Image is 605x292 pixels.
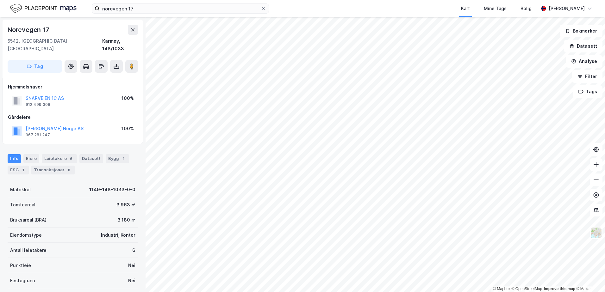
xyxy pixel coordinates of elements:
div: Info [8,154,21,163]
button: Analyse [566,55,602,68]
div: Eiere [23,154,39,163]
div: 912 499 308 [26,102,50,107]
div: Bruksareal (BRA) [10,216,47,224]
div: Matrikkel [10,186,31,193]
div: Festegrunn [10,277,35,284]
img: Z [590,227,602,239]
div: Kontrollprogram for chat [573,262,605,292]
a: OpenStreetMap [512,287,542,291]
div: Norevegen 17 [8,25,51,35]
div: Karmøy, 148/1033 [102,37,138,52]
button: Tags [573,85,602,98]
div: Leietakere [42,154,77,163]
button: Filter [572,70,602,83]
button: Bokmerker [560,25,602,37]
iframe: Chat Widget [573,262,605,292]
a: Mapbox [493,287,510,291]
div: 1 [20,167,26,173]
div: Industri, Kontor [101,231,135,239]
div: Kart [461,5,470,12]
div: Datasett [79,154,103,163]
div: Gårdeiere [8,113,138,121]
div: Nei [128,262,135,269]
div: Bygg [106,154,129,163]
div: Antall leietakere [10,246,47,254]
div: 6 [132,246,135,254]
div: [PERSON_NAME] [549,5,585,12]
div: 6 [68,155,74,162]
div: Punktleie [10,262,31,269]
a: Improve this map [544,287,575,291]
input: Søk på adresse, matrikkel, gårdeiere, leietakere eller personer [100,4,261,13]
img: logo.f888ab2527a4732fd821a326f86c7f29.svg [10,3,77,14]
div: Tomteareal [10,201,35,209]
button: Tag [8,60,62,73]
div: 1 [120,155,127,162]
button: Datasett [564,40,602,52]
div: 100% [122,94,134,102]
div: 5542, [GEOGRAPHIC_DATA], [GEOGRAPHIC_DATA] [8,37,102,52]
div: ESG [8,166,29,174]
div: Transaksjoner [31,166,75,174]
div: 3 963 ㎡ [116,201,135,209]
div: Mine Tags [484,5,507,12]
div: Eiendomstype [10,231,42,239]
div: 3 180 ㎡ [117,216,135,224]
div: Nei [128,277,135,284]
div: 1149-148-1033-0-0 [89,186,135,193]
div: Bolig [521,5,532,12]
div: 8 [66,167,72,173]
div: Hjemmelshaver [8,83,138,91]
div: 967 281 247 [26,132,50,137]
div: 100% [122,125,134,132]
